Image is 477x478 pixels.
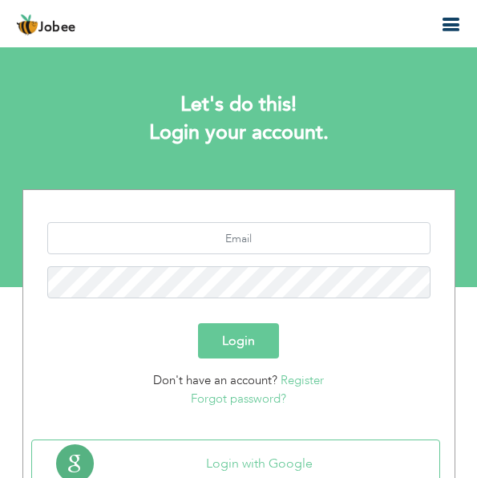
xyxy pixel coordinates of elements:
[38,22,76,34] span: Jobee
[16,14,38,36] img: jobee.io
[46,123,431,143] h1: Login your account.
[16,14,76,36] a: Jobee
[47,222,431,254] input: Email
[191,391,286,407] a: Forgot password?
[281,372,324,388] a: Register
[198,323,279,358] button: Login
[46,95,431,115] h2: Let's do this!
[153,372,277,388] span: Don't have an account?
